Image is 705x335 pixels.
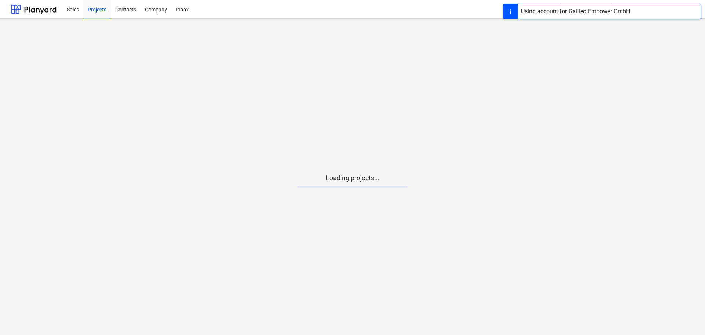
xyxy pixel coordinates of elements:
[297,174,408,182] p: Loading projects...
[521,7,630,16] div: Using account for Galileo Empower GmbH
